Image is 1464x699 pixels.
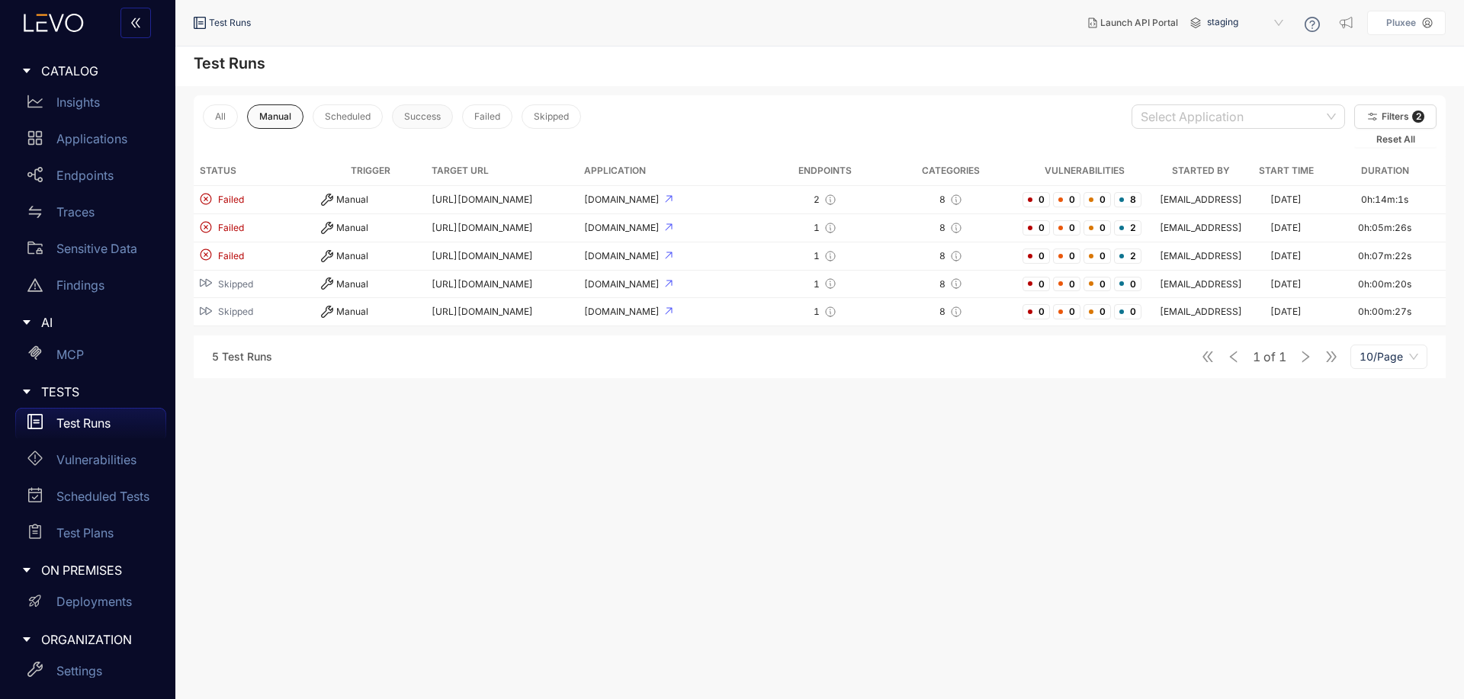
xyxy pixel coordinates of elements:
[41,316,154,329] span: AI
[41,633,154,646] span: ORGANIZATION
[584,222,662,233] span: [DOMAIN_NAME]
[325,111,371,122] span: Scheduled
[1360,345,1418,368] span: 10/Page
[1114,304,1141,319] span: 0
[21,565,32,576] span: caret-right
[892,277,1010,290] div: 8
[432,194,533,205] span: [URL][DOMAIN_NAME]
[584,306,662,317] span: [DOMAIN_NAME]
[21,317,32,328] span: caret-right
[259,111,291,122] span: Manual
[462,104,512,129] button: Failed
[474,111,500,122] span: Failed
[1023,304,1050,319] span: 0
[321,222,419,234] div: Manual
[432,250,533,261] span: [URL][DOMAIN_NAME]
[578,156,765,186] th: Application
[9,376,166,408] div: TESTS
[404,111,441,122] span: Success
[1053,192,1080,207] span: 0
[1154,298,1248,326] td: [EMAIL_ADDRESS]
[584,278,662,290] span: [DOMAIN_NAME]
[1207,11,1286,35] span: staging
[892,194,1010,206] div: 8
[218,306,253,317] span: Skipped
[584,194,662,205] span: [DOMAIN_NAME]
[1154,156,1248,186] th: Started By
[1253,350,1260,364] span: 1
[15,656,166,692] a: Settings
[1154,242,1248,271] td: [EMAIL_ADDRESS]
[1114,192,1141,207] span: 8
[1270,251,1302,261] div: [DATE]
[56,95,100,109] p: Insights
[41,563,154,577] span: ON PREMISES
[1053,220,1080,236] span: 0
[1114,248,1141,264] span: 2
[1053,248,1080,264] span: 0
[1016,156,1154,186] th: Vulnerabilities
[194,54,265,72] h4: Test Runs
[1270,306,1302,317] div: [DATE]
[1023,277,1050,292] span: 0
[21,66,32,76] span: caret-right
[218,194,244,205] span: Failed
[1023,220,1050,236] span: 0
[1084,277,1111,292] span: 0
[218,279,253,290] span: Skipped
[15,408,166,444] a: Test Runs
[56,416,111,430] p: Test Runs
[1253,350,1286,364] span: of
[1084,248,1111,264] span: 0
[1382,111,1409,122] span: Filters
[41,385,154,399] span: TESTS
[15,87,166,123] a: Insights
[56,664,102,678] p: Settings
[41,64,154,78] span: CATALOG
[522,104,581,129] button: Skipped
[15,481,166,518] a: Scheduled Tests
[194,156,315,186] th: Status
[892,306,1010,318] div: 8
[315,156,425,186] th: Trigger
[209,18,251,28] span: Test Runs
[1324,186,1446,214] td: 0h:14m:1s
[1084,304,1111,319] span: 0
[1100,18,1178,28] span: Launch API Portal
[1023,248,1050,264] span: 0
[321,194,419,206] div: Manual
[15,339,166,376] a: MCP
[15,123,166,160] a: Applications
[27,204,43,220] span: swap
[1324,156,1446,186] th: Duration
[15,270,166,306] a: Findings
[247,104,303,129] button: Manual
[9,55,166,87] div: CATALOG
[56,489,149,503] p: Scheduled Tests
[1084,192,1111,207] span: 0
[56,348,84,361] p: MCP
[1412,111,1424,123] span: 2
[771,306,880,318] div: 1
[15,518,166,554] a: Test Plans
[1354,104,1437,129] button: Filters2
[425,156,578,186] th: Target URL
[1248,156,1324,186] th: Start Time
[15,197,166,233] a: Traces
[21,386,32,397] span: caret-right
[1023,192,1050,207] span: 0
[56,242,137,255] p: Sensitive Data
[215,111,226,122] span: All
[56,278,104,292] p: Findings
[886,156,1016,186] th: Categories
[534,111,569,122] span: Skipped
[56,205,95,219] p: Traces
[321,277,419,290] div: Manual
[212,350,272,363] span: 5 Test Runs
[584,250,662,261] span: [DOMAIN_NAME]
[313,104,383,129] button: Scheduled
[1084,220,1111,236] span: 0
[15,444,166,481] a: Vulnerabilities
[1270,194,1302,205] div: [DATE]
[21,634,32,645] span: caret-right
